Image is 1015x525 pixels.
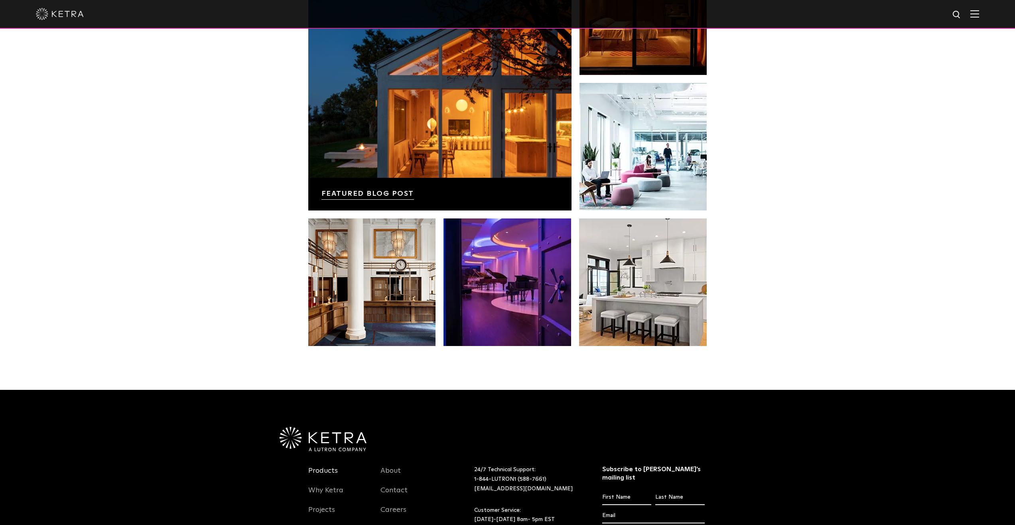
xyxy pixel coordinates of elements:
img: ketra-logo-2019-white [36,8,84,20]
a: 1-844-LUTRON1 (588-7661) [474,476,546,482]
img: Ketra-aLutronCo_White_RGB [280,427,367,452]
a: Why Ketra [308,486,343,504]
a: Contact [380,486,408,504]
img: Hamburger%20Nav.svg [970,10,979,18]
a: Projects [308,505,335,524]
a: Products [308,466,338,485]
input: First Name [602,490,651,505]
a: About [380,466,401,485]
a: [EMAIL_ADDRESS][DOMAIN_NAME] [474,486,573,492]
img: search icon [952,10,962,20]
a: Careers [380,505,406,524]
input: Last Name [655,490,704,505]
input: Email [602,508,705,523]
h3: Subscribe to [PERSON_NAME]’s mailing list [602,465,705,482]
p: 24/7 Technical Support: [474,465,582,494]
